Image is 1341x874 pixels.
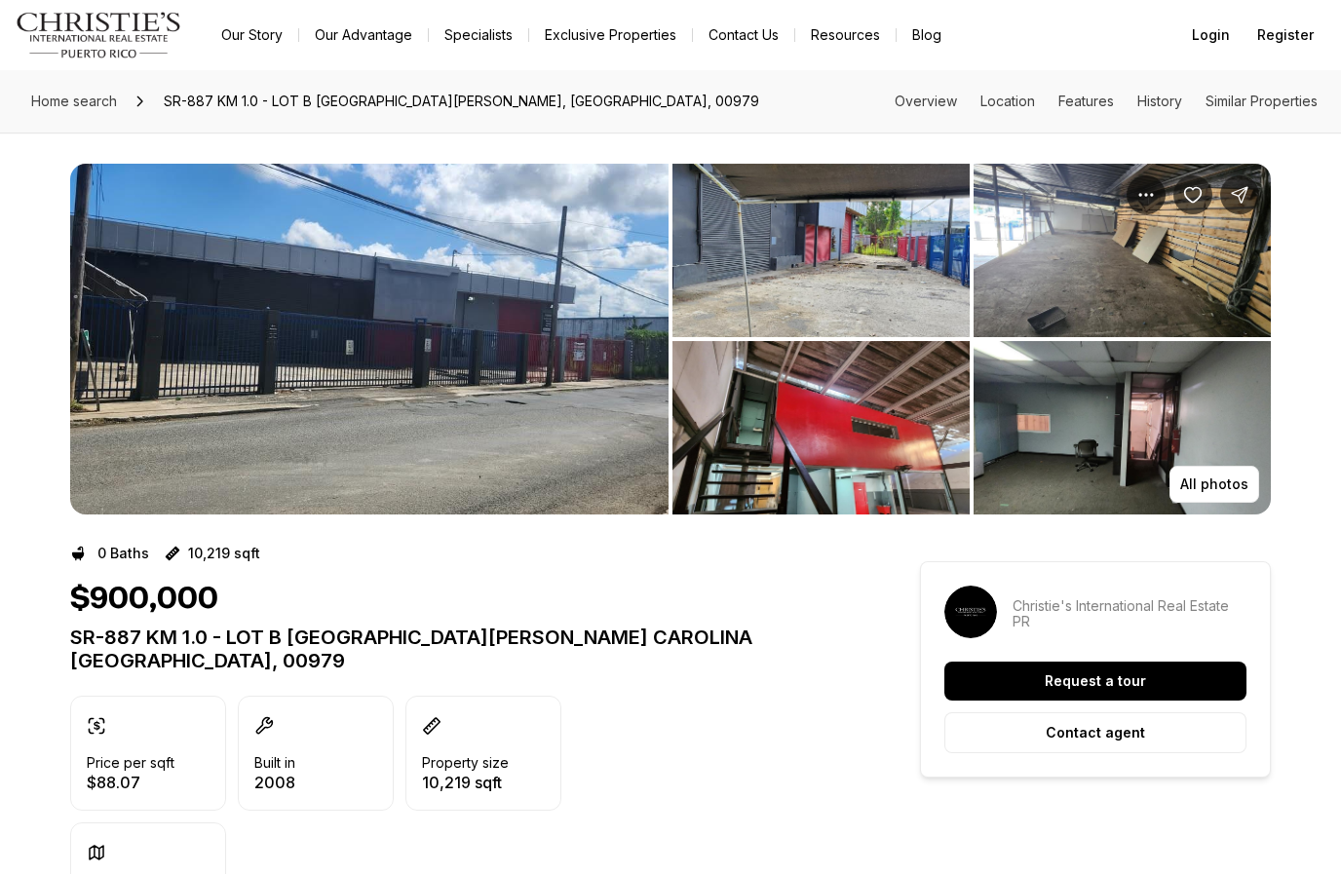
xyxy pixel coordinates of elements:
[1257,27,1314,43] span: Register
[70,164,669,514] button: View image gallery
[422,755,509,771] p: Property size
[672,164,970,337] button: View image gallery
[693,21,794,49] button: Contact Us
[87,755,174,771] p: Price per sqft
[529,21,692,49] a: Exclusive Properties
[944,712,1246,753] button: Contact agent
[1127,175,1166,214] button: Property options
[156,86,767,117] span: SR-887 KM 1.0 - LOT B [GEOGRAPHIC_DATA][PERSON_NAME], [GEOGRAPHIC_DATA], 00979
[895,93,957,109] a: Skip to: Overview
[31,93,117,109] span: Home search
[1045,673,1146,689] p: Request a tour
[1137,93,1182,109] a: Skip to: History
[672,164,1271,514] li: 2 of 4
[1173,175,1212,214] button: Save Property: SR-887 KM 1.0 - LOT B SAN ANTON WARD
[795,21,896,49] a: Resources
[895,94,1318,109] nav: Page section menu
[1180,16,1242,55] button: Login
[429,21,528,49] a: Specialists
[897,21,957,49] a: Blog
[299,21,428,49] a: Our Advantage
[70,164,1271,514] div: Listing Photos
[1245,16,1325,55] button: Register
[974,164,1271,337] button: View image gallery
[944,662,1246,701] button: Request a tour
[97,546,149,561] p: 0 Baths
[23,86,125,117] a: Home search
[188,546,260,561] p: 10,219 sqft
[87,775,174,790] p: $88.07
[672,341,970,514] button: View image gallery
[70,164,669,514] li: 1 of 4
[254,755,295,771] p: Built in
[254,775,295,790] p: 2008
[16,12,182,58] img: logo
[206,21,298,49] a: Our Story
[70,581,218,618] h1: $900,000
[1046,725,1145,741] p: Contact agent
[1013,598,1246,629] p: Christie's International Real Estate PR
[1220,175,1259,214] button: Share Property: SR-887 KM 1.0 - LOT B SAN ANTON WARD
[974,341,1271,514] button: View image gallery
[70,626,850,672] p: SR-887 KM 1.0 - LOT B [GEOGRAPHIC_DATA][PERSON_NAME] CAROLINA [GEOGRAPHIC_DATA], 00979
[1058,93,1114,109] a: Skip to: Features
[980,93,1035,109] a: Skip to: Location
[1180,476,1248,492] p: All photos
[1206,93,1318,109] a: Skip to: Similar Properties
[1169,466,1259,503] button: All photos
[1192,27,1230,43] span: Login
[422,775,509,790] p: 10,219 sqft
